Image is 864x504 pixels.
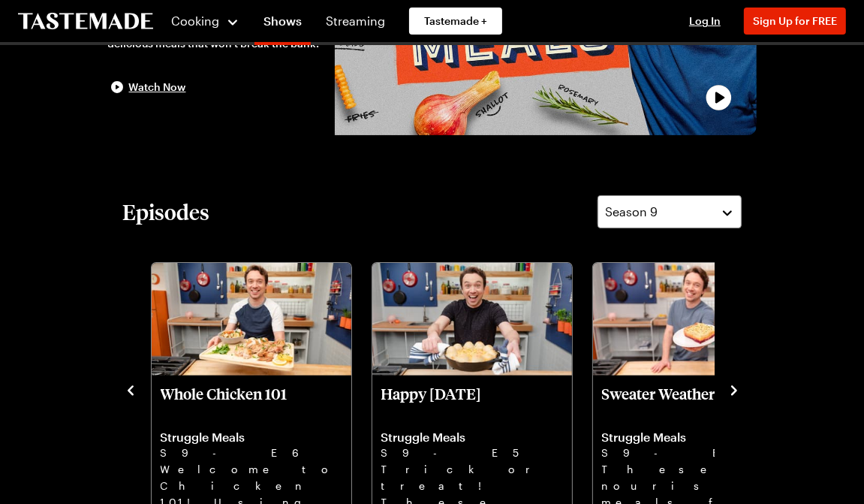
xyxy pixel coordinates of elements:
[593,263,793,376] img: Sweater Weather
[381,430,563,445] p: Struggle Meals
[753,14,837,27] span: Sign Up for FREE
[424,14,487,29] span: Tastemade +
[606,203,658,221] span: Season 9
[409,8,502,35] a: Tastemade +
[602,385,784,421] p: Sweater Weather
[172,14,220,28] span: Cooking
[372,263,572,376] img: Happy Halloween
[129,80,186,95] span: Watch Now
[675,14,735,29] button: Log In
[381,385,563,421] p: Happy [DATE]
[602,445,784,461] p: S9 - E4
[123,198,210,225] h2: Episodes
[254,3,311,45] a: Shows
[161,445,342,461] p: S9 - E6
[744,8,846,35] button: Sign Up for FREE
[602,430,784,445] p: Struggle Meals
[598,195,742,228] button: Season 9
[171,3,239,39] button: Cooking
[381,445,563,461] p: S9 - E5
[152,263,351,376] img: Whole Chicken 101
[18,13,153,30] a: To Tastemade Home Page
[161,385,342,421] p: Whole Chicken 101
[727,380,742,398] button: navigate to next item
[123,380,138,398] button: navigate to previous item
[161,430,342,445] p: Struggle Meals
[689,14,721,27] span: Log In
